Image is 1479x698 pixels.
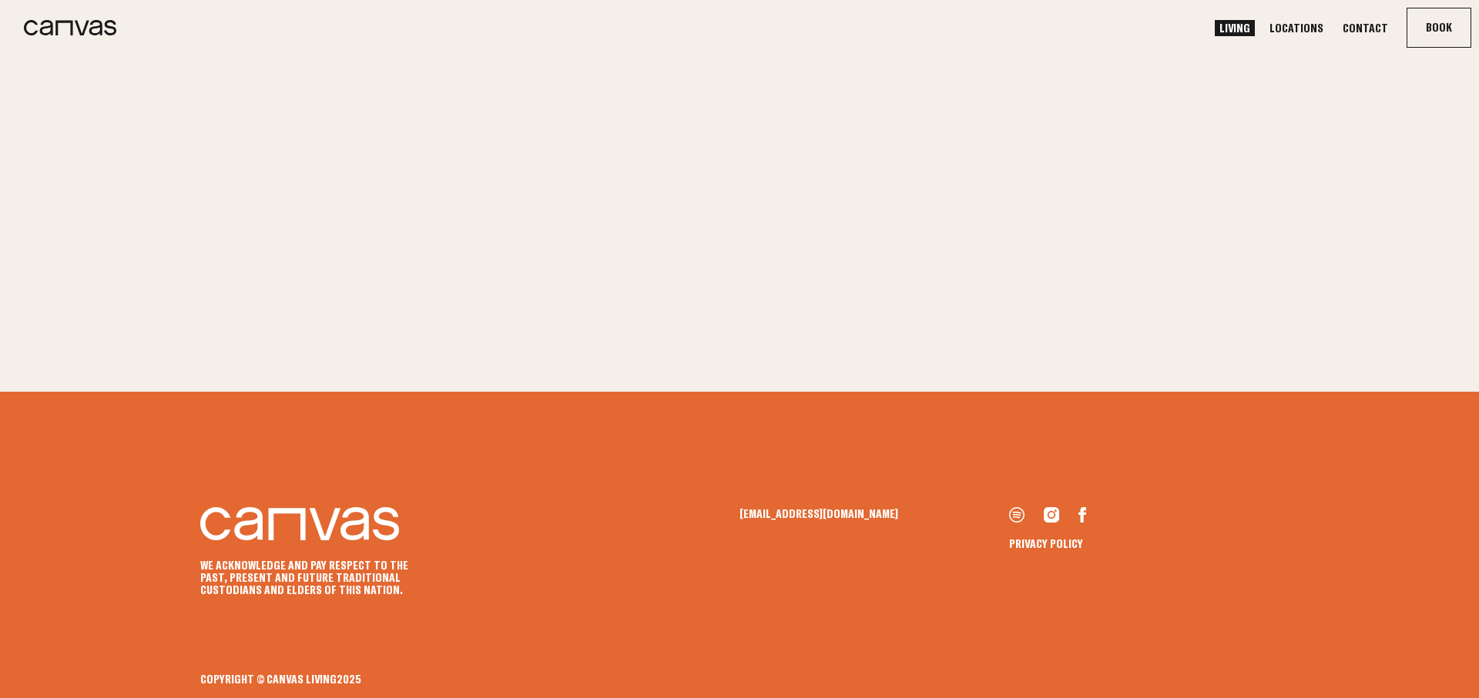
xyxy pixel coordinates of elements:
[1009,537,1083,549] a: Privacy Policy
[739,507,1009,519] a: [EMAIL_ADDRESS][DOMAIN_NAME]
[1265,20,1328,36] a: Locations
[1338,20,1393,36] a: Contact
[200,559,431,596] p: We acknowledge and pay respect to the past, present and future Traditional Custodians and Elders ...
[1215,20,1255,36] a: Living
[1407,8,1471,47] button: Book
[200,673,1279,685] div: Copyright © Canvas Living 2025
